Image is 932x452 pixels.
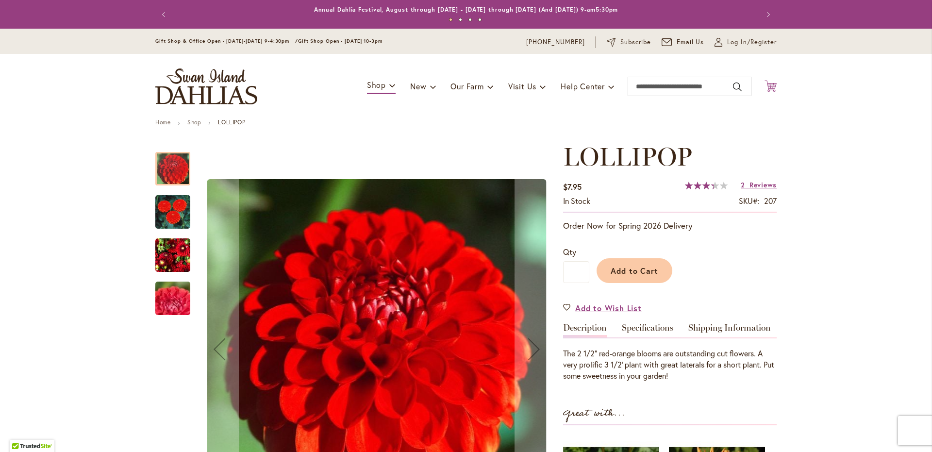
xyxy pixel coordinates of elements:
[685,182,728,189] div: 67%
[410,81,426,91] span: New
[561,81,605,91] span: Help Center
[757,5,777,24] button: Next
[563,220,777,232] p: Order Now for Spring 2026 Delivery
[688,323,771,337] a: Shipping Information
[155,237,190,273] img: LOLLIPOP
[459,18,462,21] button: 2 of 4
[450,81,483,91] span: Our Farm
[367,80,386,90] span: Shop
[739,196,760,206] strong: SKU
[155,38,298,44] span: Gift Shop & Office Open - [DATE]-[DATE] 9-4:30pm /
[622,323,673,337] a: Specifications
[155,118,170,126] a: Home
[138,272,208,325] img: LOLLIPOP
[7,418,34,445] iframe: Launch Accessibility Center
[677,37,704,47] span: Email Us
[607,37,651,47] a: Subscribe
[715,37,777,47] a: Log In/Register
[218,118,245,126] strong: LOLLIPOP
[563,141,692,172] span: LOLLIPOP
[563,302,642,314] a: Add to Wish List
[563,196,590,207] div: Availability
[563,405,625,421] strong: Great with...
[563,196,590,206] span: In stock
[741,180,777,189] a: 2 Reviews
[597,258,672,283] button: Add to Cart
[563,247,576,257] span: Qty
[563,323,777,382] div: Detailed Product Info
[155,5,175,24] button: Previous
[155,185,200,229] div: LOLLIPOP
[611,266,659,276] span: Add to Cart
[526,37,585,47] a: [PHONE_NUMBER]
[187,118,201,126] a: Shop
[662,37,704,47] a: Email Us
[449,18,452,21] button: 1 of 4
[314,6,618,13] a: Annual Dahlia Festival, August through [DATE] - [DATE] through [DATE] (And [DATE]) 9-am5:30pm
[563,348,777,382] div: The 2 1/2" red-orange blooms are outstanding cut flowers. A very prolific 3 1/2' plant with great...
[478,18,482,21] button: 4 of 4
[620,37,651,47] span: Subscribe
[155,142,200,185] div: LOLLIPOP
[764,196,777,207] div: 207
[563,182,582,192] span: $7.95
[155,194,190,230] img: LOLLIPOP
[298,38,383,44] span: Gift Shop Open - [DATE] 10-3pm
[155,229,200,272] div: LOLLIPOP
[749,180,777,189] span: Reviews
[155,272,190,315] div: LOLLIPOP
[563,323,607,337] a: Description
[727,37,777,47] span: Log In/Register
[468,18,472,21] button: 3 of 4
[508,81,536,91] span: Visit Us
[575,302,642,314] span: Add to Wish List
[741,180,745,189] span: 2
[155,68,257,104] a: store logo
